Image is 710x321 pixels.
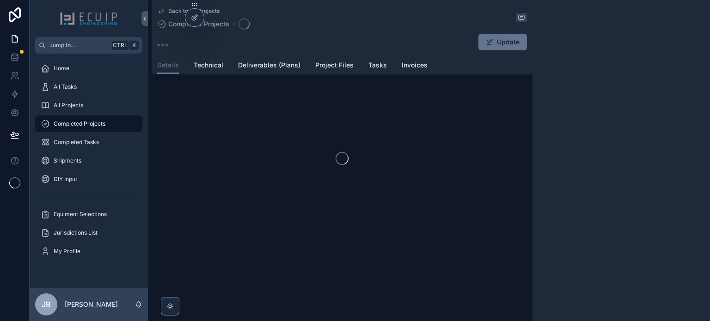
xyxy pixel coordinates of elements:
span: Jurisdictions List [54,229,98,236]
a: My Profile [35,243,142,260]
span: Back to All Projects [168,7,220,15]
span: Jump to... [49,42,108,49]
a: Shipments [35,152,142,169]
span: All Tasks [54,83,77,91]
a: Deliverables (Plans) [238,57,300,75]
span: Completed Projects [54,120,105,127]
span: Shipments [54,157,81,164]
span: DIY Input [54,176,77,183]
a: Completed Tasks [35,134,142,151]
span: Technical [194,61,223,70]
span: K [130,42,138,49]
span: Invoices [402,61,428,70]
span: All Projects [54,102,83,109]
p: [PERSON_NAME] [65,300,118,309]
a: Invoices [402,57,428,75]
span: Equiment Selections [54,211,107,218]
a: DIY Input [35,171,142,188]
a: Jurisdictions List [35,224,142,241]
span: Ctrl [112,41,129,50]
a: Technical [194,57,223,75]
a: Home [35,60,142,77]
span: My Profile [54,248,80,255]
img: App logo [60,11,118,26]
a: Completed Projects [157,19,229,29]
span: JB [42,299,51,310]
a: Project Files [315,57,354,75]
a: Equiment Selections [35,206,142,223]
span: Completed Projects [168,19,229,29]
a: All Tasks [35,79,142,95]
span: Completed Tasks [54,139,99,146]
span: Details [157,61,179,70]
span: Tasks [368,61,387,70]
a: Tasks [368,57,387,75]
span: Deliverables (Plans) [238,61,300,70]
span: Project Files [315,61,354,70]
button: Update [478,34,527,50]
span: Home [54,65,69,72]
a: Back to All Projects [157,7,220,15]
a: All Projects [35,97,142,114]
div: scrollable content [30,54,148,272]
a: Details [157,57,179,74]
a: Completed Projects [35,115,142,132]
button: Jump to...CtrlK [35,37,142,54]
